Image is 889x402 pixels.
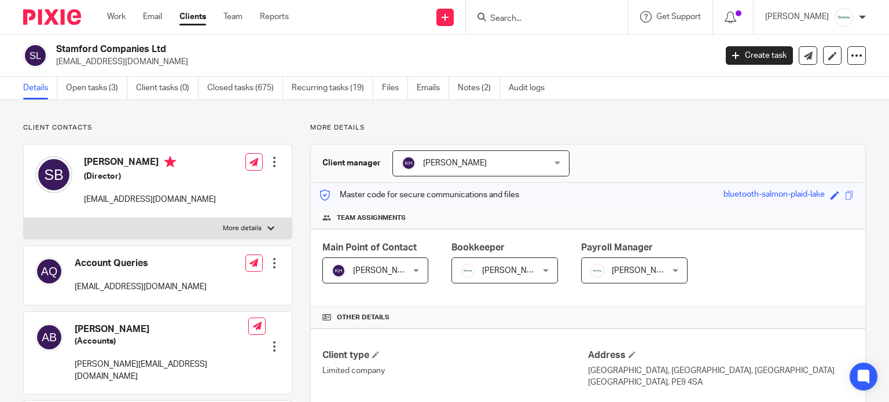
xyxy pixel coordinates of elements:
[56,43,578,56] h2: Stamford Companies Ltd
[179,11,206,23] a: Clients
[482,267,546,275] span: [PERSON_NAME]
[56,56,708,68] p: [EMAIL_ADDRESS][DOMAIN_NAME]
[588,377,854,388] p: [GEOGRAPHIC_DATA], PE9 4SA
[84,156,216,171] h4: [PERSON_NAME]
[461,264,475,278] img: Infinity%20Logo%20with%20Whitespace%20.png
[223,11,243,23] a: Team
[509,77,553,99] a: Audit logs
[136,77,199,99] a: Client tasks (0)
[612,267,675,275] span: [PERSON_NAME]
[337,313,390,322] span: Other details
[292,77,373,99] a: Recurring tasks (19)
[75,257,207,270] h4: Account Queries
[726,46,793,65] a: Create task
[590,264,604,278] img: Infinity%20Logo%20with%20Whitespace%20.png
[353,267,417,275] span: [PERSON_NAME]
[23,9,81,25] img: Pixie
[835,8,853,27] img: Infinity%20Logo%20with%20Whitespace%20.png
[107,11,126,23] a: Work
[23,77,57,99] a: Details
[75,335,248,347] h5: (Accounts)
[35,323,63,351] img: svg%3E
[75,281,207,293] p: [EMAIL_ADDRESS][DOMAIN_NAME]
[75,323,248,335] h4: [PERSON_NAME]
[337,213,406,223] span: Team assignments
[84,171,216,182] h5: (Director)
[656,13,701,21] span: Get Support
[75,359,248,382] p: [PERSON_NAME][EMAIL_ADDRESS][DOMAIN_NAME]
[23,123,292,132] p: Client contacts
[588,365,854,377] p: [GEOGRAPHIC_DATA], [GEOGRAPHIC_DATA], [GEOGRAPHIC_DATA]
[322,243,417,252] span: Main Point of Contact
[35,257,63,285] img: svg%3E
[322,157,381,169] h3: Client manager
[423,159,487,167] span: [PERSON_NAME]
[207,77,283,99] a: Closed tasks (675)
[260,11,289,23] a: Reports
[723,189,825,202] div: bluetooth-salmon-plaid-lake
[382,77,408,99] a: Files
[23,43,47,68] img: svg%3E
[35,156,72,193] img: svg%3E
[143,11,162,23] a: Email
[417,77,449,99] a: Emails
[322,365,588,377] p: Limited company
[223,224,262,233] p: More details
[451,243,505,252] span: Bookkeeper
[322,349,588,362] h4: Client type
[402,156,416,170] img: svg%3E
[581,243,653,252] span: Payroll Manager
[319,189,519,201] p: Master code for secure communications and files
[332,264,346,278] img: svg%3E
[310,123,866,132] p: More details
[84,194,216,205] p: [EMAIL_ADDRESS][DOMAIN_NAME]
[458,77,500,99] a: Notes (2)
[489,14,593,24] input: Search
[765,11,829,23] p: [PERSON_NAME]
[588,349,854,362] h4: Address
[164,156,176,168] i: Primary
[66,77,127,99] a: Open tasks (3)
